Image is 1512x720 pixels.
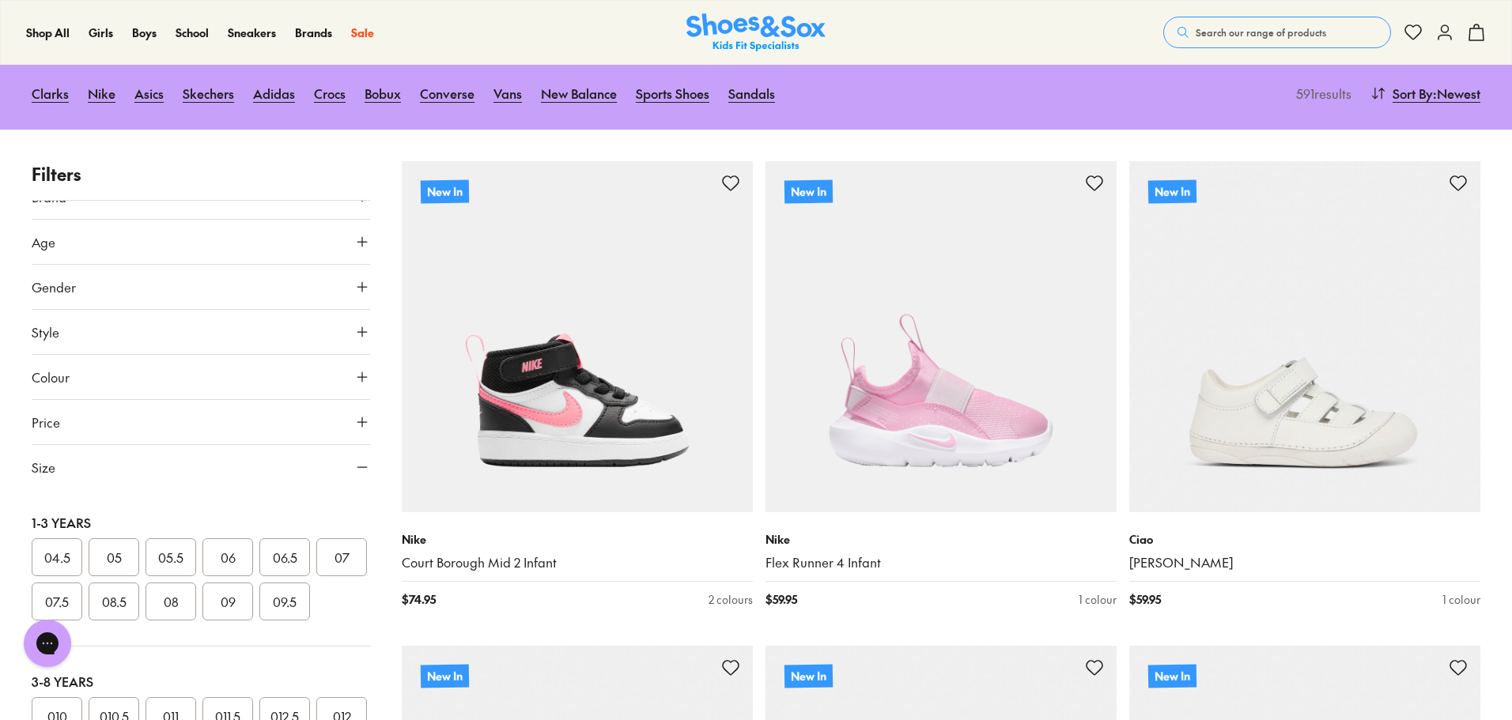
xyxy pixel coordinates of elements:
[784,664,833,688] p: New In
[402,161,753,512] a: New In
[26,25,70,40] span: Shop All
[420,76,474,111] a: Converse
[1393,84,1433,103] span: Sort By
[32,368,70,386] span: Colour
[316,538,367,576] button: 07
[1196,25,1326,40] span: Search our range of products
[32,76,69,111] a: Clarks
[146,582,196,620] button: 08
[134,76,164,111] a: Asics
[202,538,253,576] button: 06
[765,531,1117,548] p: Nike
[32,322,59,341] span: Style
[295,25,332,41] a: Brands
[1433,84,1480,103] span: : Newest
[636,76,709,111] a: Sports Shoes
[132,25,157,40] span: Boys
[32,265,370,309] button: Gender
[202,582,253,620] button: 09
[32,400,370,444] button: Price
[146,538,196,576] button: 05.5
[1163,17,1391,48] button: Search our range of products
[1290,84,1351,103] p: 591 results
[1129,554,1480,571] a: [PERSON_NAME]
[1129,591,1161,608] span: $ 59.95
[765,554,1117,571] a: Flex Runner 4 Infant
[32,672,370,691] div: 3-8 Years
[88,76,115,111] a: Nike
[89,582,139,620] button: 08.5
[32,355,370,399] button: Colour
[402,591,436,608] span: $ 74.95
[351,25,374,40] span: Sale
[295,25,332,40] span: Brands
[1370,76,1480,111] button: Sort By:Newest
[176,25,209,40] span: School
[1079,591,1117,608] div: 1 colour
[402,531,753,548] p: Nike
[228,25,276,41] a: Sneakers
[253,76,295,111] a: Adidas
[1148,664,1196,688] p: New In
[784,179,833,203] p: New In
[32,513,370,532] div: 1-3 Years
[183,76,234,111] a: Skechers
[765,591,797,608] span: $ 59.95
[686,13,826,52] img: SNS_Logo_Responsive.svg
[541,76,617,111] a: New Balance
[32,413,60,432] span: Price
[421,179,469,203] p: New In
[402,554,753,571] a: Court Borough Mid 2 Infant
[228,25,276,40] span: Sneakers
[32,458,55,477] span: Size
[176,25,209,41] a: School
[32,232,55,251] span: Age
[365,76,401,111] a: Bobux
[32,310,370,354] button: Style
[259,582,310,620] button: 09.5
[32,445,370,489] button: Size
[32,161,370,187] p: Filters
[89,25,113,40] span: Girls
[1129,161,1480,512] a: New In
[16,614,79,673] iframe: Gorgias live chat messenger
[32,220,370,264] button: Age
[765,161,1117,512] a: New In
[728,76,775,111] a: Sandals
[89,538,139,576] button: 05
[709,591,753,608] div: 2 colours
[493,76,522,111] a: Vans
[32,277,76,296] span: Gender
[1148,179,1196,203] p: New In
[132,25,157,41] a: Boys
[89,25,113,41] a: Girls
[32,582,82,620] button: 07.5
[1129,531,1480,548] p: Ciao
[26,25,70,41] a: Shop All
[32,538,82,576] button: 04.5
[421,664,469,688] p: New In
[259,538,310,576] button: 06.5
[1442,591,1480,608] div: 1 colour
[686,13,826,52] a: Shoes & Sox
[351,25,374,41] a: Sale
[314,76,346,111] a: Crocs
